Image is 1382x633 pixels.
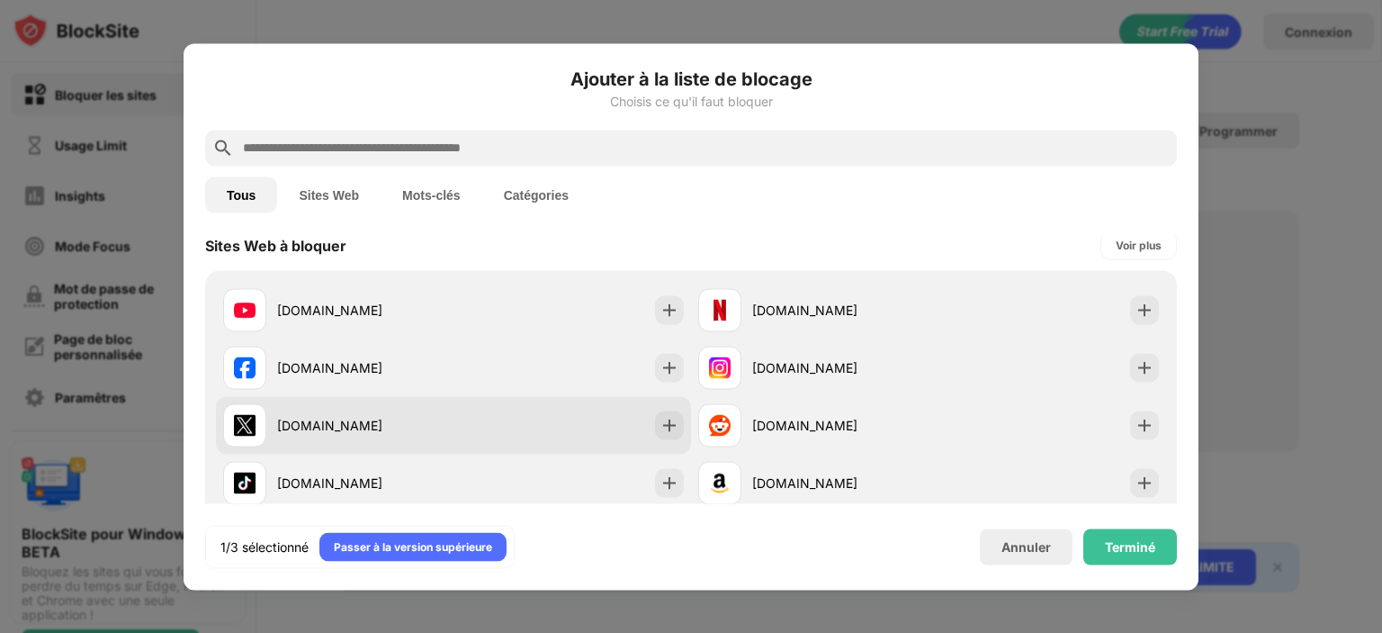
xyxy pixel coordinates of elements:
[277,358,453,377] div: [DOMAIN_NAME]
[752,301,929,320] div: [DOMAIN_NAME]
[334,538,492,556] div: Passer à la version supérieure
[277,416,453,435] div: [DOMAIN_NAME]
[482,176,590,213] button: Catégories
[205,94,1177,108] div: Choisis ce qu'il faut bloquer
[709,299,731,321] img: favicons
[1105,539,1155,554] div: Terminé
[205,176,277,213] button: Tous
[277,474,453,493] div: [DOMAIN_NAME]
[277,301,453,320] div: [DOMAIN_NAME]
[752,416,929,435] div: [DOMAIN_NAME]
[1116,236,1162,254] div: Voir plus
[752,474,929,493] div: [DOMAIN_NAME]
[220,538,309,556] div: 1/3 sélectionné
[709,472,731,493] img: favicons
[709,357,731,378] img: favicons
[212,137,234,158] img: search.svg
[234,472,256,493] img: favicons
[205,65,1177,92] h6: Ajouter à la liste de blocage
[1001,539,1051,555] div: Annuler
[277,176,381,213] button: Sites Web
[709,414,731,436] img: favicons
[381,176,482,213] button: Mots-clés
[234,299,256,321] img: favicons
[205,236,346,254] div: Sites Web à bloquer
[752,358,929,377] div: [DOMAIN_NAME]
[234,357,256,378] img: favicons
[234,414,256,436] img: favicons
